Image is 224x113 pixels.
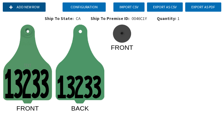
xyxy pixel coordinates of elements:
tspan: FRONT [111,44,133,51]
button: Import CSV [113,2,145,12]
button: Export as CSV [147,2,183,12]
tspan: FRONT [16,105,39,112]
div: CA [40,15,86,25]
button: Export as PDF [185,2,221,12]
div: 1 [157,15,180,21]
span: Quantity: [157,16,176,21]
tspan: 1323 [5,69,40,104]
tspan: 3 [40,69,49,104]
button: Add new row [3,2,46,12]
tspan: T [30,62,31,68]
span: Ship To State: [45,16,74,21]
button: Configuration [63,2,106,12]
tspan: 1323 [58,75,93,103]
tspan: TEX [24,62,30,68]
div: 0046C1Y [86,15,152,25]
tspan: BACK [71,105,89,112]
span: Ship To Premise ID: [91,16,129,21]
